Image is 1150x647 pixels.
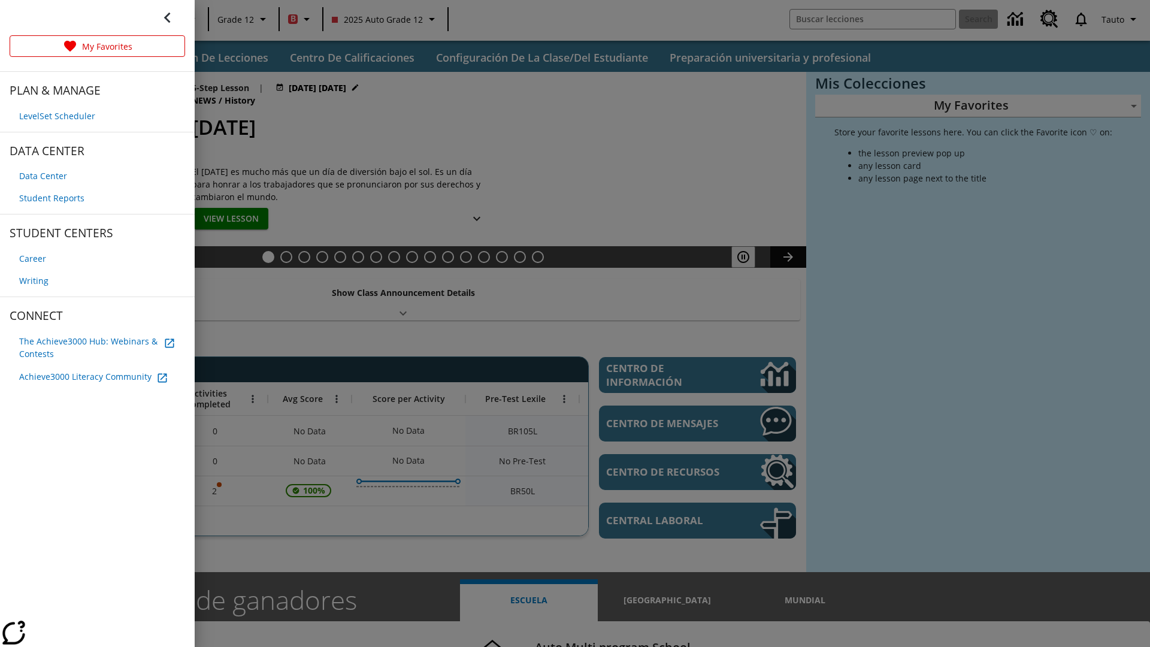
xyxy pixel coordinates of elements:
[10,270,185,292] a: Writing
[82,40,132,53] p: My Favorites
[19,252,46,265] span: Career
[10,81,185,100] span: PLAN & MANAGE
[19,370,152,383] span: Achieve3000 Literacy Community
[19,192,84,204] span: Student Reports
[10,142,185,161] span: DATA CENTER
[10,224,185,243] span: STUDENT CENTERS
[10,365,185,389] a: Achieve3000 Literacy Community
[10,307,185,325] span: CONNECT
[10,35,185,57] a: My Favorites
[10,330,185,365] a: The Achieve3000 Hub: Webinars & Contests
[10,187,185,209] a: Student Reports
[19,335,159,360] span: The Achieve3000 Hub: Webinars & Contests
[10,165,185,187] a: Data Center
[19,110,95,122] span: LevelSet Scheduler
[10,247,185,270] a: Career
[10,105,185,127] a: LevelSet Scheduler
[19,170,67,182] span: Data Center
[19,274,49,287] span: Writing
